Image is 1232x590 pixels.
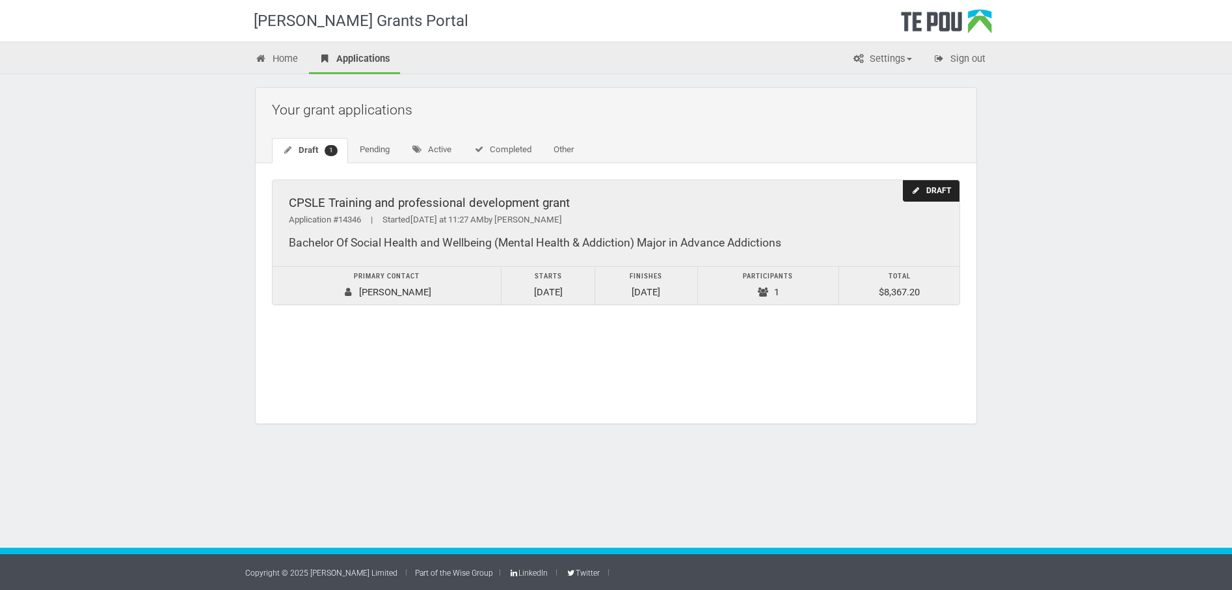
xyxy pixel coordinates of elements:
[289,236,943,250] div: Bachelor Of Social Health and Wellbeing (Mental Health & Addiction) Major in Advance Addictions
[289,196,943,210] div: CPSLE Training and professional development grant
[543,138,584,163] a: Other
[595,266,698,304] td: [DATE]
[508,270,588,284] div: Starts
[463,138,542,163] a: Completed
[509,569,548,578] a: LinkedIn
[349,138,400,163] a: Pending
[245,46,308,74] a: Home
[245,569,397,578] a: Copyright © 2025 [PERSON_NAME] Limited
[704,270,832,284] div: Participants
[842,46,922,74] a: Settings
[272,138,348,163] a: Draft
[325,145,338,156] span: 1
[501,266,595,304] td: [DATE]
[289,213,943,227] div: Application #14346 Started by [PERSON_NAME]
[410,215,484,224] span: [DATE] at 11:27 AM
[273,266,501,304] td: [PERSON_NAME]
[401,138,462,163] a: Active
[279,270,494,284] div: Primary contact
[361,215,382,224] span: |
[697,266,838,304] td: 1
[415,569,493,578] a: Part of the Wise Group
[309,46,400,74] a: Applications
[565,569,599,578] a: Twitter
[272,94,967,125] h2: Your grant applications
[903,180,959,202] div: Draft
[901,9,992,42] div: Te Pou Logo
[923,46,995,74] a: Sign out
[839,266,959,304] td: $8,367.20
[846,270,953,284] div: Total
[602,270,691,284] div: Finishes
